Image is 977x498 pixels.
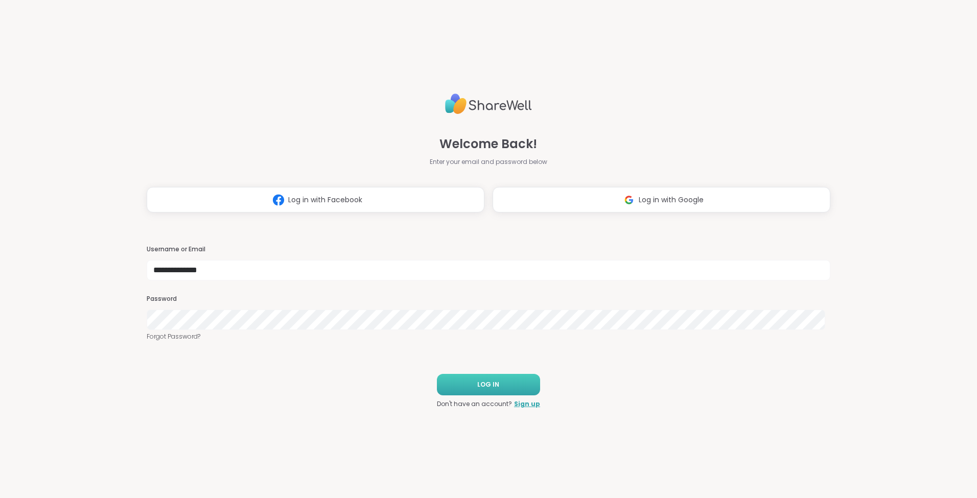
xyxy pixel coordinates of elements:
[493,187,830,212] button: Log in with Google
[445,89,532,118] img: ShareWell Logo
[430,157,547,167] span: Enter your email and password below
[514,399,540,409] a: Sign up
[288,195,362,205] span: Log in with Facebook
[147,245,830,254] h3: Username or Email
[477,380,499,389] span: LOG IN
[437,399,512,409] span: Don't have an account?
[269,191,288,209] img: ShareWell Logomark
[439,135,537,153] span: Welcome Back!
[147,187,484,212] button: Log in with Facebook
[147,295,830,303] h3: Password
[147,332,830,341] a: Forgot Password?
[437,374,540,395] button: LOG IN
[619,191,639,209] img: ShareWell Logomark
[639,195,704,205] span: Log in with Google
